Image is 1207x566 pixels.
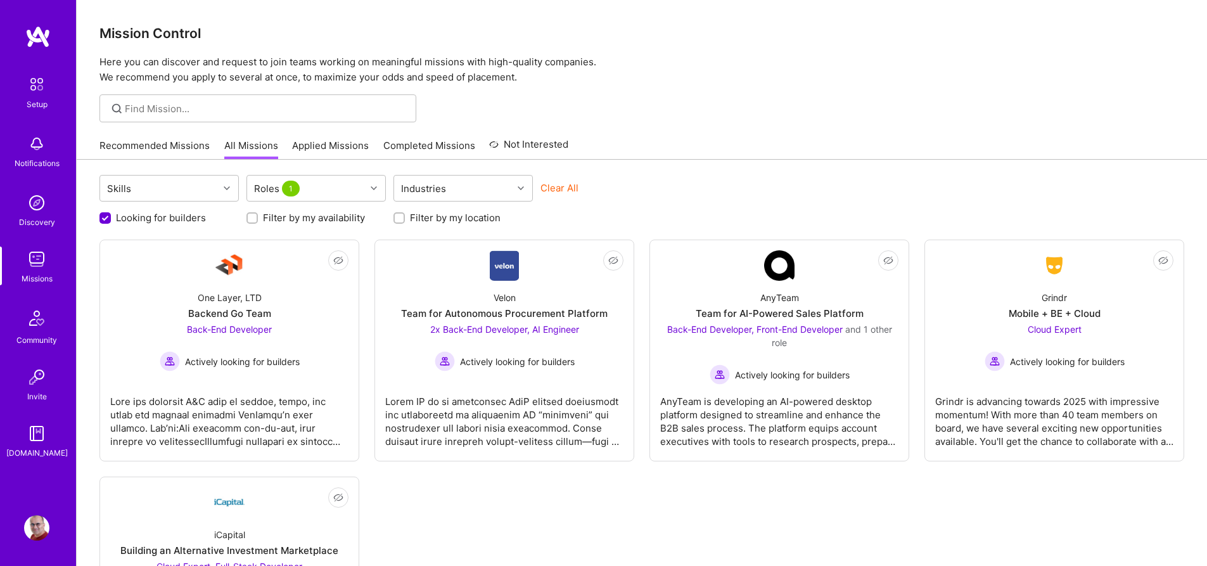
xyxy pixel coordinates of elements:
[187,324,272,335] span: Back-End Developer
[292,139,369,160] a: Applied Missions
[489,137,568,160] a: Not Interested
[883,255,893,266] i: icon EyeClosed
[251,179,305,198] div: Roles
[25,25,51,48] img: logo
[1010,355,1125,368] span: Actively looking for builders
[435,351,455,371] img: Actively looking for builders
[6,446,68,460] div: [DOMAIN_NAME]
[401,307,608,320] div: Team for Autonomous Procurement Platform
[398,179,449,198] div: Industries
[116,211,206,224] label: Looking for builders
[22,303,52,333] img: Community
[24,515,49,541] img: User Avatar
[24,190,49,215] img: discovery
[23,71,50,98] img: setup
[735,368,850,382] span: Actively looking for builders
[385,385,623,448] div: Lorem IP do si ametconsec AdiP elitsed doeiusmodt inc utlaboreetd ma aliquaenim AD “minimveni” qu...
[371,185,377,191] i: icon Chevron
[540,181,578,195] button: Clear All
[667,324,843,335] span: Back-End Developer, Front-End Developer
[518,185,524,191] i: icon Chevron
[383,139,475,160] a: Completed Missions
[1039,254,1070,277] img: Company Logo
[224,185,230,191] i: icon Chevron
[19,215,55,229] div: Discovery
[263,211,365,224] label: Filter by my availability
[185,355,300,368] span: Actively looking for builders
[224,139,278,160] a: All Missions
[125,102,407,115] input: Find Mission...
[385,250,623,451] a: Company LogoVelonTeam for Autonomous Procurement Platform2x Back-End Developer, AI Engineer Activ...
[27,390,47,403] div: Invite
[460,355,575,368] span: Actively looking for builders
[99,139,210,160] a: Recommended Missions
[24,421,49,446] img: guide book
[120,544,338,557] div: Building an Alternative Investment Marketplace
[760,291,799,304] div: AnyTeam
[110,101,124,116] i: icon SearchGrey
[24,364,49,390] img: Invite
[1042,291,1067,304] div: Grindr
[214,250,245,281] img: Company Logo
[188,307,271,320] div: Backend Go Team
[110,385,348,448] div: Lore ips dolorsit A&C adip el seddoe, tempo, inc utlab etd magnaal enimadmi VenIamqu’n exer ullam...
[24,131,49,157] img: bell
[104,179,134,198] div: Skills
[21,515,53,541] a: User Avatar
[198,291,262,304] div: One Layer, LTD
[660,385,898,448] div: AnyTeam is developing an AI-powered desktop platform designed to streamline and enhance the B2B s...
[494,291,516,304] div: Velon
[214,487,245,518] img: Company Logo
[490,250,520,281] img: Company Logo
[333,255,343,266] i: icon EyeClosed
[608,255,618,266] i: icon EyeClosed
[1028,324,1082,335] span: Cloud Expert
[430,324,579,335] span: 2x Back-End Developer, AI Engineer
[710,364,730,385] img: Actively looking for builders
[935,385,1173,448] div: Grindr is advancing towards 2025 with impressive momentum! With more than 40 team members on boar...
[282,181,300,196] span: 1
[935,250,1173,451] a: Company LogoGrindrMobile + BE + CloudCloud Expert Actively looking for buildersActively looking f...
[15,157,60,170] div: Notifications
[333,492,343,503] i: icon EyeClosed
[410,211,501,224] label: Filter by my location
[660,250,898,451] a: Company LogoAnyTeamTeam for AI-Powered Sales PlatformBack-End Developer, Front-End Developer and ...
[16,333,57,347] div: Community
[1009,307,1101,320] div: Mobile + BE + Cloud
[1158,255,1168,266] i: icon EyeClosed
[764,250,795,281] img: Company Logo
[985,351,1005,371] img: Actively looking for builders
[110,250,348,451] a: Company LogoOne Layer, LTDBackend Go TeamBack-End Developer Actively looking for buildersActively...
[99,55,1184,85] p: Here you can discover and request to join teams working on meaningful missions with high-quality ...
[24,247,49,272] img: teamwork
[27,98,48,111] div: Setup
[214,528,245,541] div: iCapital
[160,351,180,371] img: Actively looking for builders
[99,25,1184,41] h3: Mission Control
[22,272,53,285] div: Missions
[696,307,864,320] div: Team for AI-Powered Sales Platform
